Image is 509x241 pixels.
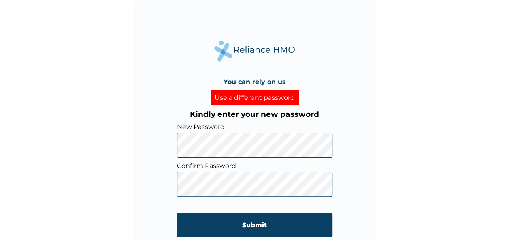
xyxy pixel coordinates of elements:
h4: You can rely on us [224,78,286,86]
label: Confirm Password [177,162,332,170]
input: Submit [177,213,332,237]
img: Reliance Health's Logo [214,41,295,61]
div: Use a different password [211,90,299,105]
label: New Password [177,123,332,131]
h3: Kindly enter your new password [177,110,332,119]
